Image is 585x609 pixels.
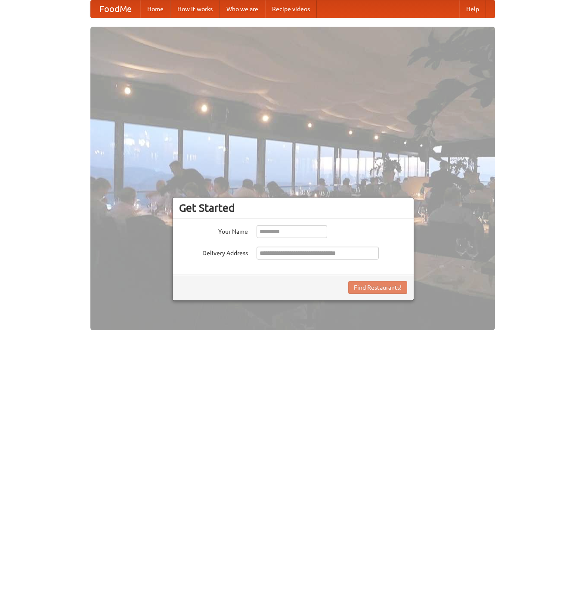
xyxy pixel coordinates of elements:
[220,0,265,18] a: Who we are
[140,0,170,18] a: Home
[179,201,407,214] h3: Get Started
[179,225,248,236] label: Your Name
[265,0,317,18] a: Recipe videos
[179,247,248,257] label: Delivery Address
[348,281,407,294] button: Find Restaurants!
[170,0,220,18] a: How it works
[459,0,486,18] a: Help
[91,0,140,18] a: FoodMe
